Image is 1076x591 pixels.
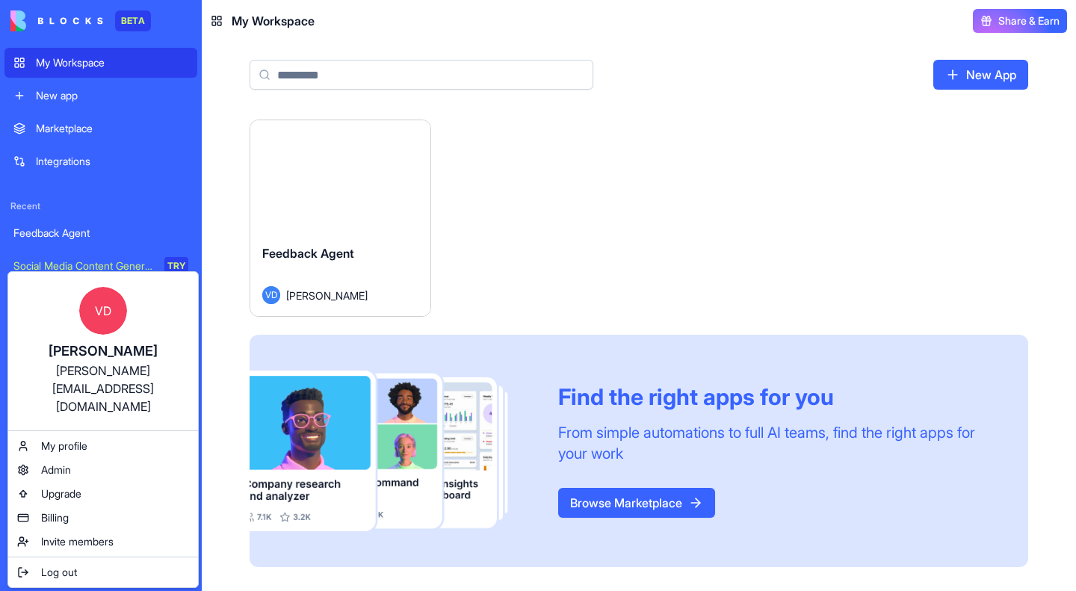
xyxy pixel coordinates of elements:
div: Feedback Agent [13,226,188,241]
span: Recent [4,200,197,212]
span: Admin [41,462,71,477]
div: Social Media Content Generator [13,259,154,273]
span: Billing [41,510,69,525]
span: Upgrade [41,486,81,501]
div: TRY [164,257,188,275]
a: My profile [11,434,195,458]
div: [PERSON_NAME][EMAIL_ADDRESS][DOMAIN_NAME] [23,362,183,415]
span: VD [79,287,127,335]
a: VD[PERSON_NAME][PERSON_NAME][EMAIL_ADDRESS][DOMAIN_NAME] [11,275,195,427]
a: Upgrade [11,482,195,506]
a: Admin [11,458,195,482]
span: Log out [41,565,77,580]
a: Invite members [11,530,195,554]
span: My profile [41,439,87,454]
a: Billing [11,506,195,530]
div: [PERSON_NAME] [23,341,183,362]
span: Invite members [41,534,114,549]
